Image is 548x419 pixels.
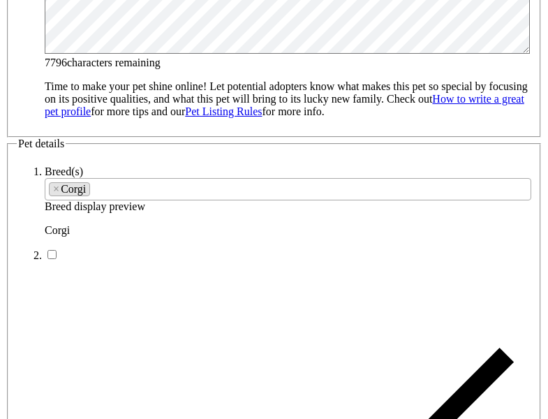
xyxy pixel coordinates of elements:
[45,166,531,237] li: Breed display preview
[53,183,59,196] span: ×
[45,93,524,117] a: How to write a great pet profile
[49,182,90,196] li: Corgi
[45,224,531,237] p: Corgi
[45,57,67,68] span: 7796
[185,105,262,117] a: Pet Listing Rules
[45,80,531,118] p: Time to make your pet shine online! Let potential adopters know what makes this pet so special by...
[45,57,531,69] div: characters remaining
[45,166,83,177] label: Breed(s)
[18,138,64,149] span: Pet details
